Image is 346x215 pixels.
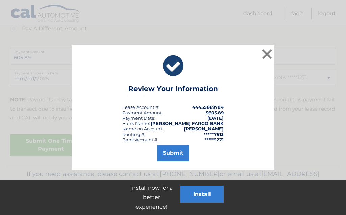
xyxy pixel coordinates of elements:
p: Install now for a better experience! [122,183,180,212]
span: [DATE] [207,115,224,121]
span: Payment Date [122,115,154,121]
div: Payment Amount: [122,110,163,115]
div: Lease Account #: [122,104,159,110]
div: : [122,115,155,121]
button: Install [180,186,224,203]
button: Submit [157,145,189,161]
strong: [PERSON_NAME] [184,126,224,132]
h3: Review Your Information [128,85,218,96]
div: Routing #: [122,132,145,137]
div: Bank Account #: [122,137,158,142]
div: Bank Name: [122,121,150,126]
span: $605.89 [206,110,224,115]
div: Name on Account: [122,126,163,132]
strong: 44455669784 [192,104,224,110]
button: × [260,47,274,61]
strong: [PERSON_NAME] FARGO BANK [151,121,224,126]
